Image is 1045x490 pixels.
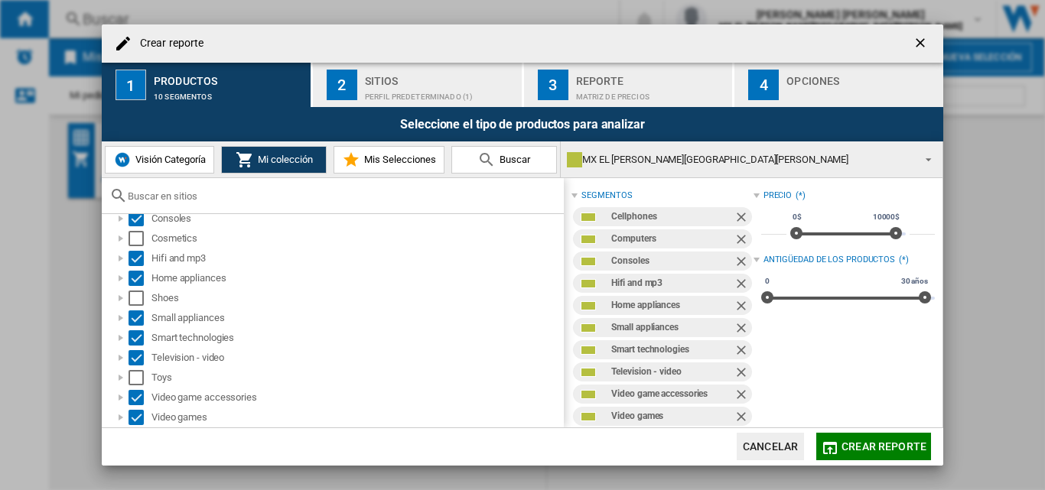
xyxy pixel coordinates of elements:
div: Smart technologies [611,340,733,359]
button: Mi colección [221,146,327,174]
div: Small appliances [611,318,733,337]
ng-md-icon: Quitar [734,209,752,228]
div: Video game accessories [151,390,562,405]
div: Matriz de precios [576,85,727,101]
button: Crear reporte [816,433,931,460]
span: 30 años [899,275,930,287]
div: Television - video [611,362,733,381]
h4: Crear reporte [132,36,203,51]
div: Opciones [786,69,937,85]
input: Buscar en sitios [128,190,556,202]
ng-md-icon: Quitar [734,342,752,361]
ng-md-icon: Quitar [734,232,752,250]
button: Visión Categoría [105,146,214,174]
span: Mi colección [254,154,313,165]
img: wiser-icon-blue.png [113,151,132,169]
div: Perfil predeterminado (1) [365,85,516,101]
button: 4 Opciones [734,63,943,107]
md-checkbox: Select [129,231,151,246]
ng-md-icon: Quitar [734,409,752,427]
div: Hifi and mp3 [611,274,733,293]
md-checkbox: Select [129,290,151,306]
ng-md-icon: Quitar [734,320,752,339]
button: 1 Productos 10 segmentos [102,63,312,107]
div: Smart technologies [151,330,562,346]
div: Video game accessories [611,385,733,404]
div: Hifi and mp3 [151,251,562,266]
div: 10 segmentos [154,85,304,101]
button: getI18NText('BUTTONS.CLOSE_DIALOG') [907,28,937,59]
div: Shoes [151,290,562,306]
span: Buscar [496,154,530,165]
div: MX EL [PERSON_NAME][GEOGRAPHIC_DATA][PERSON_NAME] [567,149,912,170]
span: Visión Categoría [132,154,206,165]
div: 1 [116,70,146,100]
ng-md-icon: getI18NText('BUTTONS.CLOSE_DIALOG') [913,35,931,54]
button: 3 Reporte Matriz de precios [524,63,734,107]
div: Reporte [576,69,727,85]
div: 2 [327,70,357,100]
button: Buscar [451,146,557,174]
ng-md-icon: Quitar [734,298,752,316]
div: Consoles [151,211,562,226]
md-checkbox: Select [129,410,151,425]
div: Television - video [151,350,562,365]
md-checkbox: Select [129,271,151,286]
div: 3 [538,70,568,100]
ng-md-icon: Quitar [734,365,752,383]
div: Cosmetics [151,231,562,246]
md-checkbox: Select [129,310,151,326]
span: Mis Selecciones [360,154,436,165]
div: Consoles [611,251,733,271]
div: Productos [154,69,304,85]
button: Mis Selecciones [334,146,444,174]
div: Antigüedad de los productos [763,254,895,266]
div: Computers [611,229,733,248]
span: 10000$ [871,211,902,223]
ng-md-icon: Quitar [734,276,752,294]
md-checkbox: Select [129,350,151,365]
md-checkbox: Select [129,330,151,346]
div: Home appliances [151,271,562,286]
div: Video games [611,407,733,426]
div: Video games [151,410,562,425]
button: 2 Sitios Perfil predeterminado (1) [313,63,523,107]
div: Seleccione el tipo de productos para analizar [102,107,943,141]
div: Home appliances [611,296,733,315]
div: Precio [763,190,792,202]
div: Cellphones [611,207,733,226]
span: Crear reporte [842,440,926,453]
md-checkbox: Select [129,251,151,266]
ng-md-icon: Quitar [734,387,752,405]
md-checkbox: Select [129,211,151,226]
div: segmentos [581,190,632,202]
ng-md-icon: Quitar [734,254,752,272]
div: Toys [151,370,562,385]
div: 4 [748,70,779,100]
div: Sitios [365,69,516,85]
div: Small appliances [151,310,562,326]
button: Cancelar [737,433,804,460]
md-checkbox: Select [129,390,151,405]
span: 0 [763,275,772,287]
md-checkbox: Select [129,370,151,385]
span: 0$ [790,211,804,223]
